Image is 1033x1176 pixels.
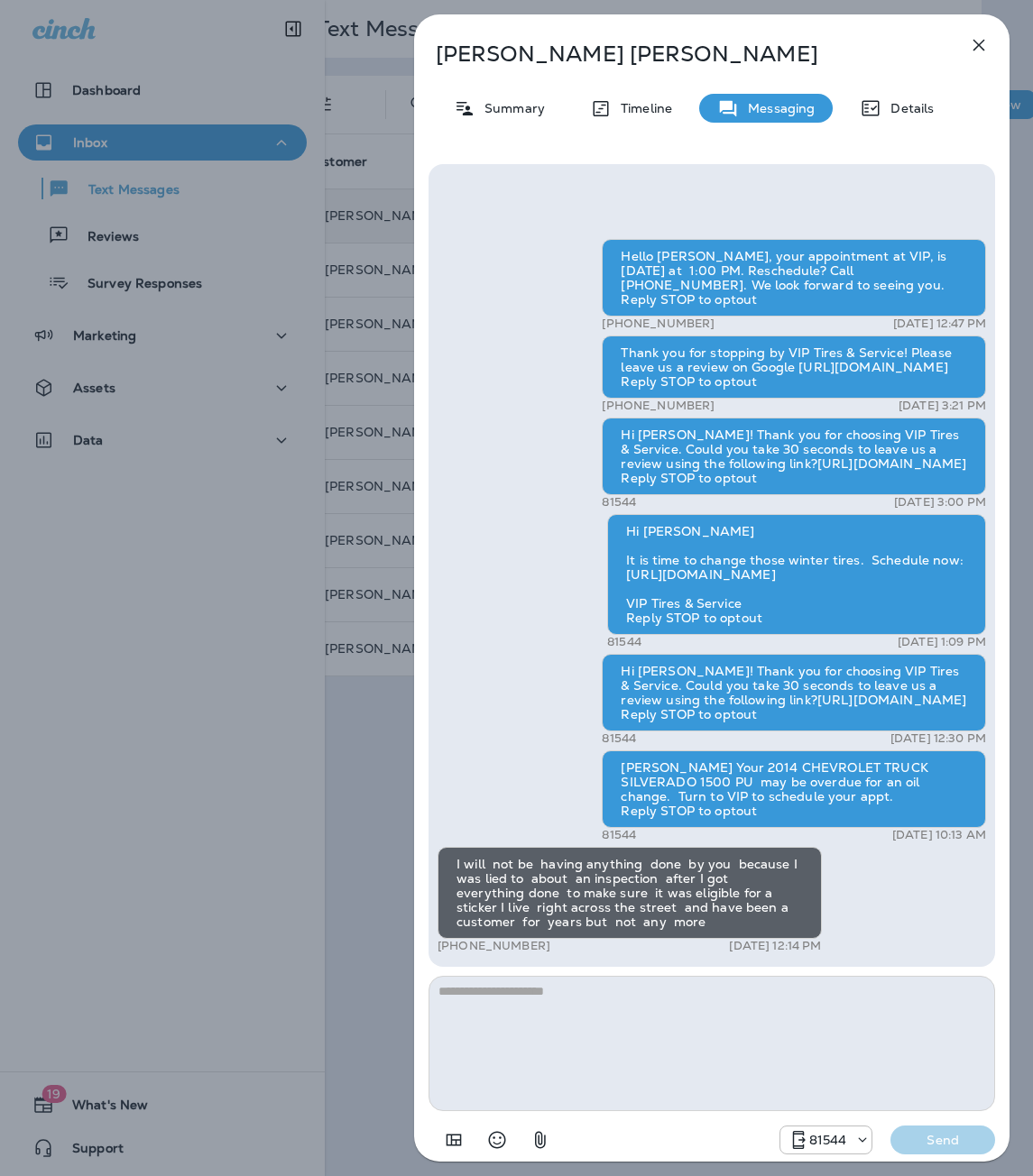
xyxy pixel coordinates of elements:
[602,335,986,399] div: Thank you for stopping by VIP Tires & Service! Please leave us a review on Google [URL][DOMAIN_NA...
[436,1122,472,1158] button: Add in a premade template
[892,828,986,842] p: [DATE] 10:13 AM
[602,418,986,495] div: Hi [PERSON_NAME]! Thank you for choosing VIP Tires & Service. Could you take 30 seconds to leave ...
[893,317,986,331] p: [DATE] 12:47 PM
[602,828,636,842] p: 81544
[475,101,545,115] p: Summary
[890,731,986,746] p: [DATE] 12:30 PM
[607,635,641,649] p: 81544
[739,101,815,115] p: Messaging
[436,41,928,67] p: [PERSON_NAME] [PERSON_NAME]
[602,399,715,413] p: [PHONE_NUMBER]
[479,1122,515,1158] button: Select an emoji
[612,101,672,115] p: Timeline
[602,495,636,510] p: 81544
[438,939,550,953] p: [PHONE_NUMBER]
[881,101,934,115] p: Details
[898,635,986,649] p: [DATE] 1:09 PM
[602,750,986,828] div: [PERSON_NAME] Your 2014 CHEVROLET TRUCK SILVERADO 1500 PU may be overdue for an oil change. Turn ...
[894,495,986,510] p: [DATE] 3:00 PM
[438,847,822,939] div: I will not be having anything done by you because I was lied to about an inspection after I got e...
[780,1129,872,1151] div: 81544
[602,317,715,331] p: [PHONE_NUMBER]
[809,1133,847,1147] p: 81544
[607,514,986,635] div: Hi [PERSON_NAME] It is time to change those winter tires. Schedule now: [URL][DOMAIN_NAME] VIP Ti...
[899,399,986,413] p: [DATE] 3:21 PM
[602,654,986,731] div: Hi [PERSON_NAME]! Thank you for choosing VIP Tires & Service. Could you take 30 seconds to leave ...
[602,239,986,317] div: Hello [PERSON_NAME], your appointment at VIP, is [DATE] at 1:00 PM. Reschedule? Call [PHONE_NUMBE...
[602,731,636,746] p: 81544
[729,939,821,953] p: [DATE] 12:14 PM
